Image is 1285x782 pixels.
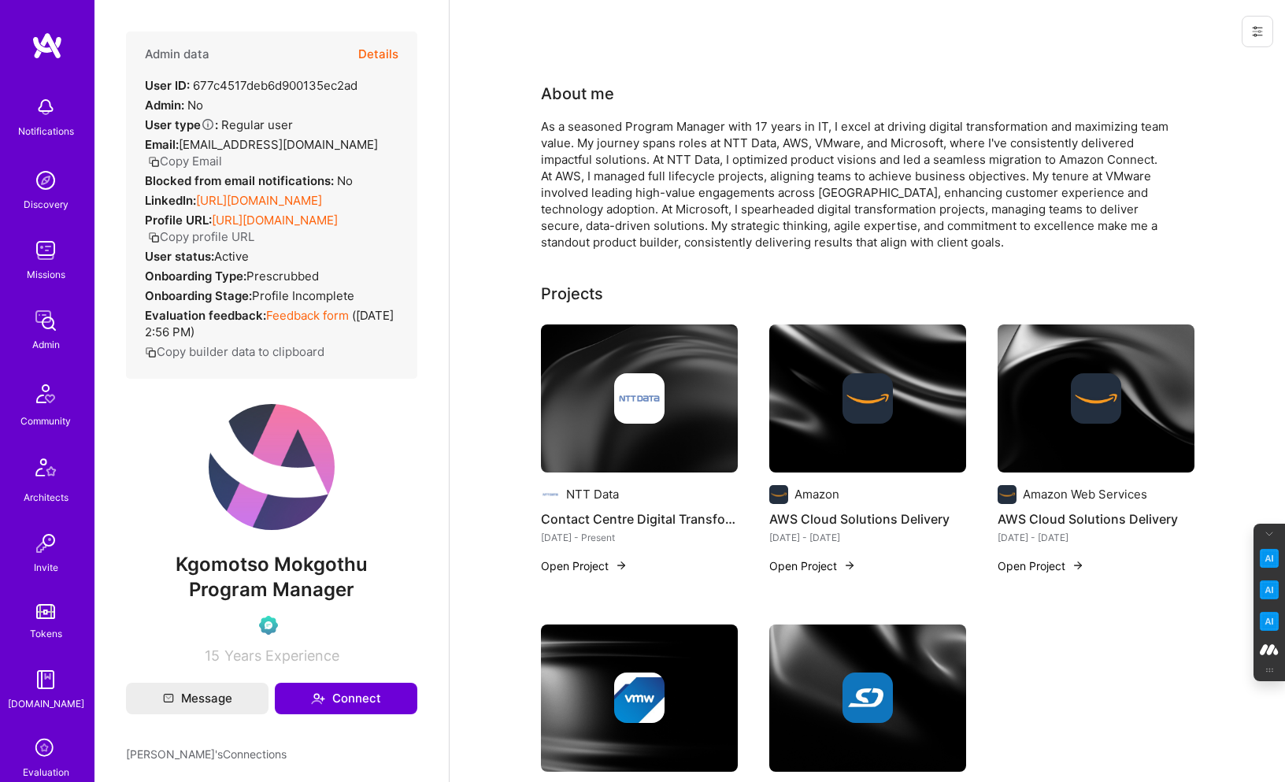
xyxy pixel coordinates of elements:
[769,558,856,574] button: Open Project
[30,165,61,196] img: discovery
[145,172,353,189] div: No
[145,308,266,323] strong: Evaluation feedback:
[541,82,614,106] div: About me
[145,47,209,61] h4: Admin data
[541,624,738,773] img: cover
[145,97,203,113] div: No
[148,228,254,245] button: Copy profile URL
[201,117,215,132] i: Help
[163,693,174,704] i: icon Mail
[311,691,325,706] i: icon Connect
[541,529,738,546] div: [DATE] - Present
[252,288,354,303] span: Profile Incomplete
[8,695,84,712] div: [DOMAIN_NAME]
[1072,559,1084,572] img: arrow-right
[145,249,214,264] strong: User status:
[541,485,560,504] img: Company logo
[998,509,1194,529] h4: AWS Cloud Solutions Delivery
[842,673,893,723] img: Company logo
[23,764,69,780] div: Evaluation
[541,509,738,529] h4: Contact Centre Digital Transformation
[541,324,738,473] img: cover
[1260,549,1279,568] img: Key Point Extractor icon
[148,153,222,169] button: Copy Email
[998,324,1194,473] img: cover
[189,578,354,601] span: Program Manager
[209,404,335,530] img: User Avatar
[614,373,665,424] img: Company logo
[1260,612,1279,631] img: Jargon Buster icon
[615,559,628,572] img: arrow-right
[145,117,293,133] div: Regular user
[769,324,966,473] img: cover
[843,559,856,572] img: arrow-right
[1023,486,1147,502] div: Amazon Web Services
[566,486,619,502] div: NTT Data
[145,117,218,132] strong: User type :
[145,288,252,303] strong: Onboarding Stage:
[126,683,268,714] button: Message
[769,624,966,773] img: cover
[769,485,788,504] img: Company logo
[145,137,179,152] strong: Email:
[24,196,69,213] div: Discovery
[205,647,220,664] span: 15
[30,625,62,642] div: Tokens
[541,558,628,574] button: Open Project
[145,347,157,358] i: icon Copy
[145,77,357,94] div: 677c4517deb6d900135ec2ad
[145,173,337,188] strong: Blocked from email notifications:
[259,616,278,635] img: Evaluation Call Pending
[31,32,63,60] img: logo
[145,269,246,284] strong: Onboarding Type:
[30,305,61,336] img: admin teamwork
[32,336,60,353] div: Admin
[794,486,839,502] div: Amazon
[214,249,249,264] span: Active
[148,156,160,168] i: icon Copy
[842,373,893,424] img: Company logo
[196,193,322,208] a: [URL][DOMAIN_NAME]
[1260,580,1279,599] img: Email Tone Analyzer icon
[998,558,1084,574] button: Open Project
[145,343,324,360] button: Copy builder data to clipboard
[224,647,339,664] span: Years Experience
[145,98,184,113] strong: Admin:
[145,193,196,208] strong: LinkedIn:
[126,553,417,576] span: Kgomotso Mokgothu
[275,683,417,714] button: Connect
[36,604,55,619] img: tokens
[541,118,1171,250] div: As a seasoned Program Manager with 17 years in IT, I excel at driving digital transformation and ...
[24,489,69,506] div: Architects
[998,485,1017,504] img: Company logo
[358,32,398,77] button: Details
[31,734,61,764] i: icon SelectionTeam
[145,307,398,340] div: ( [DATE] 2:56 PM )
[34,559,58,576] div: Invite
[20,413,71,429] div: Community
[18,123,74,139] div: Notifications
[30,664,61,695] img: guide book
[1071,373,1121,424] img: Company logo
[27,266,65,283] div: Missions
[614,673,665,723] img: Company logo
[998,529,1194,546] div: [DATE] - [DATE]
[30,235,61,266] img: teamwork
[30,91,61,123] img: bell
[145,213,212,228] strong: Profile URL:
[266,308,349,323] a: Feedback form
[179,137,378,152] span: [EMAIL_ADDRESS][DOMAIN_NAME]
[126,746,287,762] span: [PERSON_NAME]'s Connections
[30,528,61,559] img: Invite
[148,232,160,243] i: icon Copy
[145,78,190,93] strong: User ID:
[769,529,966,546] div: [DATE] - [DATE]
[541,282,603,306] div: Projects
[27,451,65,489] img: Architects
[27,375,65,413] img: Community
[246,269,319,284] span: prescrubbed
[212,213,338,228] a: [URL][DOMAIN_NAME]
[769,509,966,529] h4: AWS Cloud Solutions Delivery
